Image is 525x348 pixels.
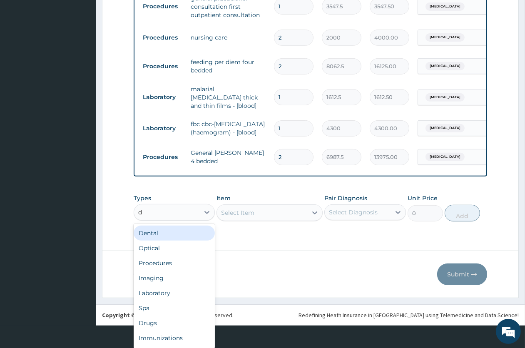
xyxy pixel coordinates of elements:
[96,304,525,326] footer: All rights reserved.
[134,271,215,286] div: Imaging
[134,301,215,316] div: Spa
[425,93,465,102] span: [MEDICAL_DATA]
[445,205,480,221] button: Add
[187,29,270,46] td: nursing care
[425,153,465,161] span: [MEDICAL_DATA]
[134,316,215,331] div: Drugs
[187,81,270,114] td: malarial [MEDICAL_DATA] thick and thin films - [blood]
[134,286,215,301] div: Laboratory
[137,4,157,24] div: Minimize live chat window
[187,54,270,79] td: feeding per diem four bedded
[329,208,378,216] div: Select Diagnosis
[134,256,215,271] div: Procedures
[187,116,270,141] td: fbc cbc-[MEDICAL_DATA] (haemogram) - [blood]
[139,59,187,74] td: Procedures
[139,89,187,105] td: Laboratory
[425,2,465,11] span: [MEDICAL_DATA]
[48,105,115,189] span: We're online!
[134,226,215,241] div: Dental
[4,227,159,256] textarea: Type your message and hit 'Enter'
[299,311,519,319] div: Redefining Heath Insurance in [GEOGRAPHIC_DATA] using Telemedicine and Data Science!
[134,241,215,256] div: Optical
[15,42,34,62] img: d_794563401_company_1708531726252_794563401
[216,194,231,202] label: Item
[437,263,487,285] button: Submit
[425,62,465,70] span: [MEDICAL_DATA]
[139,121,187,136] td: Laboratory
[425,33,465,42] span: [MEDICAL_DATA]
[139,149,187,165] td: Procedures
[134,195,151,202] label: Types
[139,30,187,45] td: Procedures
[102,311,186,319] strong: Copyright © 2017 .
[408,194,438,202] label: Unit Price
[134,331,215,346] div: Immunizations
[425,124,465,132] span: [MEDICAL_DATA]
[324,194,367,202] label: Pair Diagnosis
[43,47,140,57] div: Chat with us now
[187,144,270,169] td: General [PERSON_NAME] 4 bedded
